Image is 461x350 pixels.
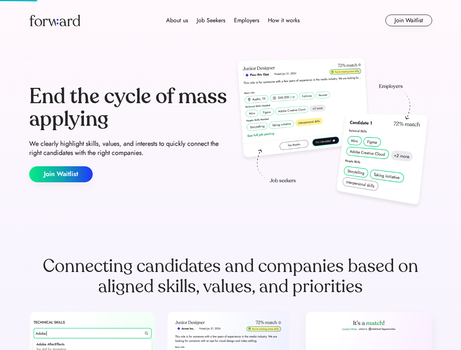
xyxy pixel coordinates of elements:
div: End the cycle of mass applying [29,85,228,130]
img: Forward logo [29,15,80,26]
div: Job Seekers [197,16,225,25]
button: Join Waitlist [385,15,432,26]
img: hero-image.png [234,55,432,212]
div: Connecting candidates and companies based on aligned skills, values, and priorities [29,256,432,297]
div: We clearly highlight skills, values, and interests to quickly connect the right candidates with t... [29,139,228,157]
div: Employers [234,16,259,25]
button: Join Waitlist [29,166,93,182]
div: About us [166,16,188,25]
div: How it works [268,16,300,25]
